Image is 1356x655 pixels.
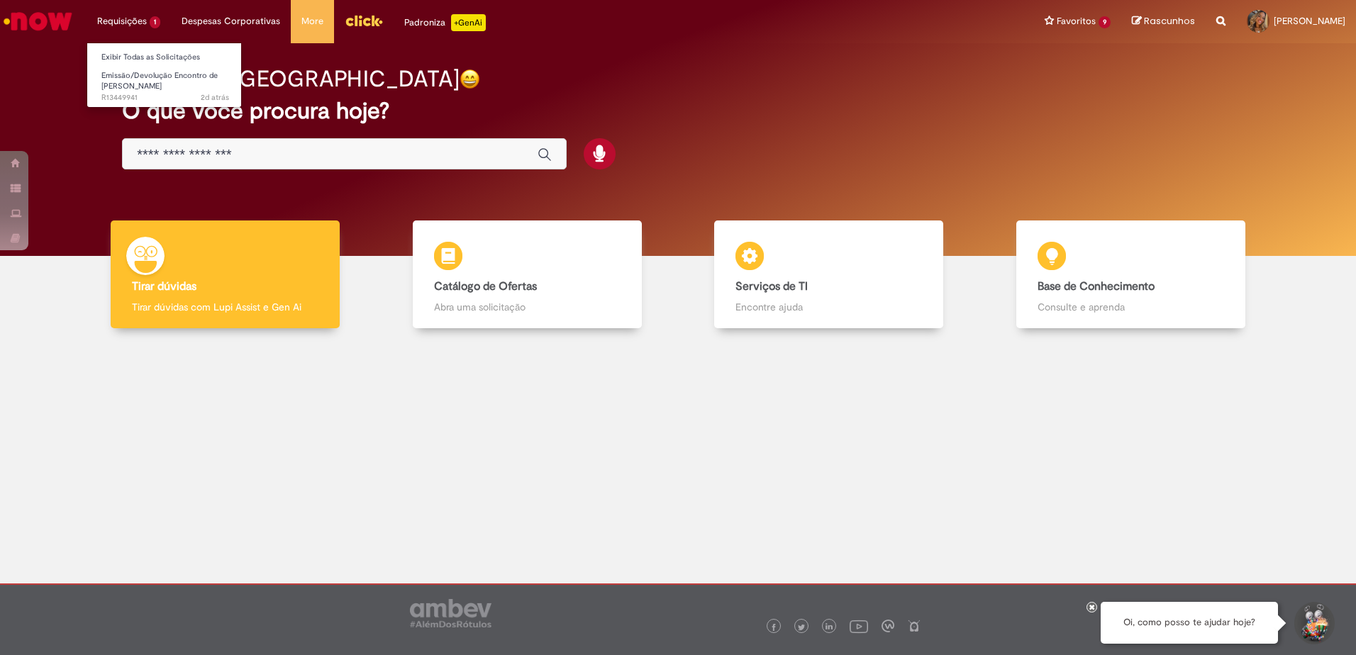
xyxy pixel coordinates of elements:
[1099,16,1111,28] span: 9
[150,16,160,28] span: 1
[980,220,1282,329] a: Base de Conhecimento Consulte e aprenda
[101,92,229,103] span: R13449941
[1292,602,1335,644] button: Iniciar Conversa de Suporte
[1038,279,1155,293] b: Base de Conhecimento
[201,92,229,103] time: 26/08/2025 17:23:15
[770,624,777,631] img: logo_footer_facebook.png
[1274,15,1345,27] span: [PERSON_NAME]
[201,92,229,103] span: 2d atrás
[882,620,894,632] img: logo_footer_workplace.png
[122,99,1234,123] h2: O que você procura hoje?
[97,14,147,28] span: Requisições
[1101,602,1278,644] div: Oi, como posso te ajudar hoje?
[87,43,242,108] ul: Requisições
[182,14,280,28] span: Despesas Corporativas
[345,10,383,31] img: click_logo_yellow_360x200.png
[1,7,74,35] img: ServiceNow
[434,300,621,314] p: Abra uma solicitação
[850,617,868,635] img: logo_footer_youtube.png
[101,70,218,92] span: Emissão/Devolução Encontro de [PERSON_NAME]
[798,624,805,631] img: logo_footer_twitter.png
[404,14,486,31] div: Padroniza
[434,279,537,293] b: Catálogo de Ofertas
[1132,15,1195,28] a: Rascunhos
[1057,14,1096,28] span: Favoritos
[74,220,377,329] a: Tirar dúvidas Tirar dúvidas com Lupi Assist e Gen Ai
[1038,300,1224,314] p: Consulte e aprenda
[410,599,491,627] img: logo_footer_ambev_rotulo_gray.png
[735,279,808,293] b: Serviços de TI
[132,279,196,293] b: Tirar dúvidas
[678,220,980,329] a: Serviços de TI Encontre ajuda
[1144,14,1195,28] span: Rascunhos
[87,68,243,99] a: Aberto R13449941 : Emissão/Devolução Encontro de Contas Fornecedor
[451,14,486,31] p: +GenAi
[87,50,243,65] a: Exibir Todas as Solicitações
[735,300,922,314] p: Encontre ajuda
[908,620,921,632] img: logo_footer_naosei.png
[132,300,318,314] p: Tirar dúvidas com Lupi Assist e Gen Ai
[826,623,833,632] img: logo_footer_linkedin.png
[377,220,679,329] a: Catálogo de Ofertas Abra uma solicitação
[122,67,460,91] h2: Boa tarde, [GEOGRAPHIC_DATA]
[301,14,323,28] span: More
[460,69,480,89] img: happy-face.png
